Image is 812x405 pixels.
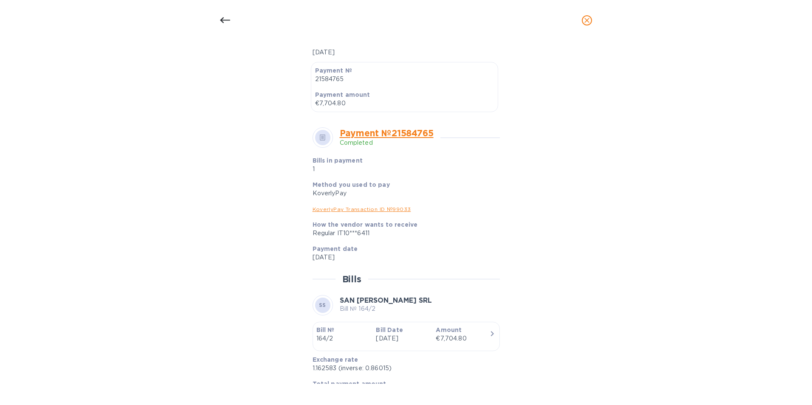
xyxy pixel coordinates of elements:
div: Regular IT10***6411 [313,229,493,238]
p: Completed [340,138,434,147]
b: Payment № [315,67,352,74]
b: Payment date [313,245,358,252]
b: Total payment amount [313,380,386,387]
p: [DATE] [313,48,493,57]
b: Payment amount [315,91,370,98]
p: Bill № 164/2 [340,304,432,313]
b: Bills in payment [313,157,363,164]
p: 21584765 [315,75,494,84]
p: [DATE] [313,253,493,262]
button: close [577,10,597,31]
b: SS [319,302,326,308]
p: [DATE] [376,334,429,343]
b: SAN [PERSON_NAME] SRL [340,296,432,304]
p: 1 [313,165,433,174]
p: €7,704.80 [315,99,494,108]
b: Bill № [316,326,335,333]
div: KoverlyPay [313,189,493,198]
h2: Bills [342,274,361,284]
p: 164/2 [316,334,369,343]
button: Bill №164/2Bill Date[DATE]Amount€7,704.80 [313,322,500,351]
a: KoverlyPay Transaction ID № 99033 [313,206,411,212]
b: Amount [436,326,462,333]
b: Method you used to pay [313,181,390,188]
a: Payment № 21584765 [340,128,434,138]
b: Exchange rate [313,356,358,363]
div: €7,704.80 [436,334,489,343]
b: Bill Date [376,326,403,333]
b: How the vendor wants to receive [313,221,418,228]
p: 1.162583 (inverse: 0.86015) [313,364,493,373]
